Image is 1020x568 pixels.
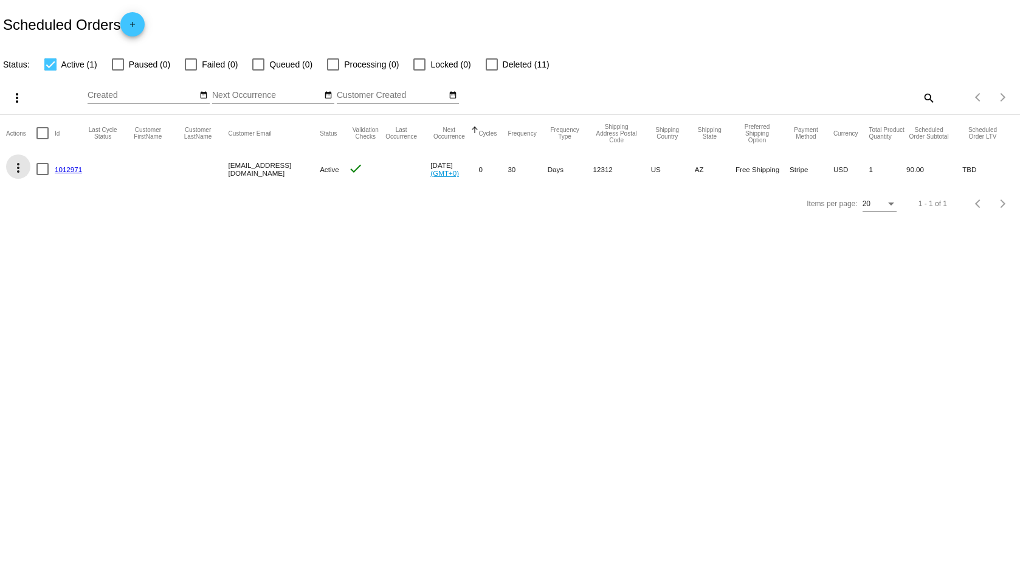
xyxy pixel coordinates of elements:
mat-cell: 0 [478,151,508,187]
mat-header-cell: Total Product Quantity [869,115,906,151]
mat-icon: check [348,161,363,176]
mat-header-cell: Validation Checks [348,115,384,151]
button: Change sorting for ShippingState [695,126,725,140]
button: Change sorting for Status [320,130,337,137]
button: Change sorting for NextOccurrenceUtc [430,126,467,140]
button: Change sorting for CurrencyIso [833,130,858,137]
button: Change sorting for PreferredShippingOption [736,123,779,144]
mat-icon: date_range [324,91,333,100]
mat-header-cell: Actions [6,115,36,151]
mat-icon: add [125,20,140,35]
mat-cell: [EMAIL_ADDRESS][DOMAIN_NAME] [229,151,320,187]
mat-cell: [DATE] [430,151,478,187]
mat-cell: USD [833,151,869,187]
button: Change sorting for ShippingPostcode [593,123,640,144]
button: Change sorting for Frequency [508,130,536,137]
button: Change sorting for PaymentMethod.Type [790,126,822,140]
input: Created [88,91,197,100]
button: Change sorting for LifetimeValue [962,126,1003,140]
button: Change sorting for Cycles [478,130,497,137]
mat-cell: AZ [695,151,736,187]
mat-cell: 1 [869,151,906,187]
button: Change sorting for Subtotal [906,126,951,140]
mat-select: Items per page: [863,200,897,209]
a: (GMT+0) [430,169,459,177]
span: Status: [3,60,30,69]
span: Paused (0) [129,57,170,72]
input: Customer Created [337,91,446,100]
div: Items per page: [807,199,857,208]
button: Next page [991,192,1015,216]
mat-cell: Days [548,151,593,187]
mat-cell: 30 [508,151,547,187]
button: Change sorting for ShippingCountry [651,126,684,140]
mat-icon: more_vert [11,161,26,175]
mat-cell: Stripe [790,151,833,187]
span: 20 [863,199,870,208]
mat-cell: 12312 [593,151,651,187]
button: Change sorting for FrequencyType [548,126,582,140]
input: Next Occurrence [212,91,322,100]
a: 1012971 [55,165,82,173]
div: 1 - 1 of 1 [918,199,947,208]
span: Queued (0) [269,57,312,72]
button: Next page [991,85,1015,109]
button: Change sorting for Id [55,130,60,137]
mat-icon: search [921,88,936,107]
button: Previous page [967,85,991,109]
mat-icon: more_vert [10,91,24,105]
button: Previous page [967,192,991,216]
mat-cell: 90.00 [906,151,962,187]
button: Change sorting for CustomerEmail [229,130,272,137]
span: Processing (0) [344,57,399,72]
span: Active (1) [61,57,97,72]
button: Change sorting for CustomerFirstName [128,126,167,140]
mat-cell: US [651,151,695,187]
mat-icon: date_range [449,91,457,100]
button: Change sorting for CustomerLastName [179,126,218,140]
span: Locked (0) [430,57,470,72]
h2: Scheduled Orders [3,12,145,36]
span: Active [320,165,339,173]
button: Change sorting for LastProcessingCycleId [88,126,117,140]
mat-cell: Free Shipping [736,151,790,187]
span: Failed (0) [202,57,238,72]
button: Change sorting for LastOccurrenceUtc [383,126,419,140]
mat-cell: TBD [962,151,1014,187]
mat-icon: date_range [199,91,208,100]
span: Deleted (11) [503,57,550,72]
